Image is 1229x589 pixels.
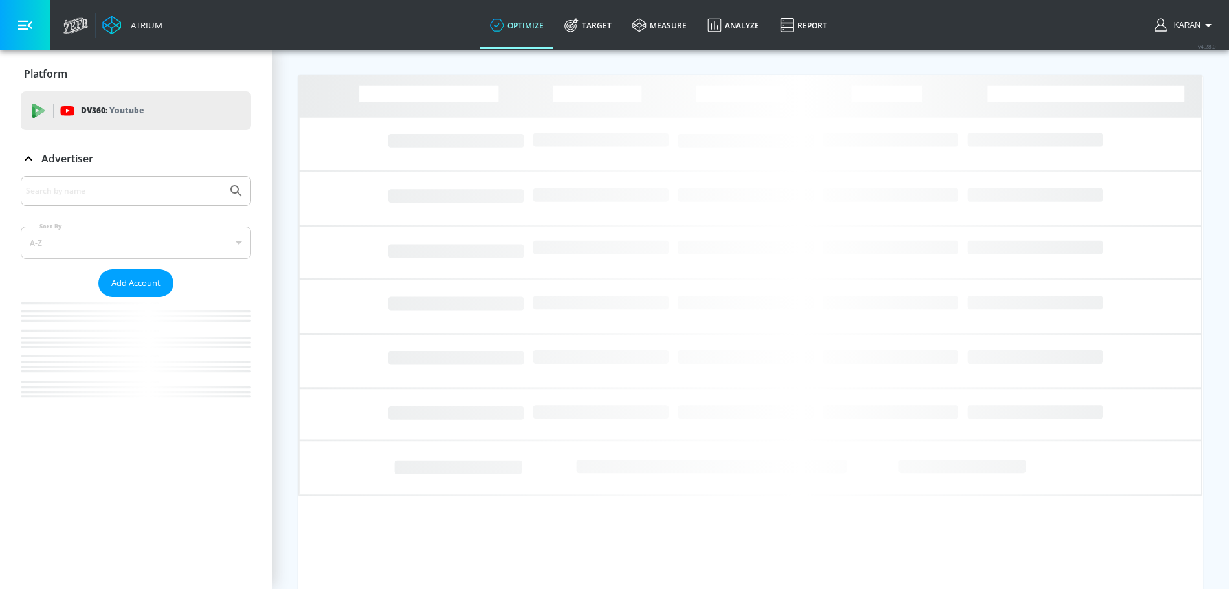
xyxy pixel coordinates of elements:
[21,227,251,259] div: A-Z
[21,176,251,423] div: Advertiser
[81,104,144,118] p: DV360:
[554,2,622,49] a: Target
[102,16,162,35] a: Atrium
[21,297,251,423] nav: list of Advertiser
[37,222,65,230] label: Sort By
[21,91,251,130] div: DV360: Youtube
[24,67,67,81] p: Platform
[111,276,161,291] span: Add Account
[1169,21,1201,30] span: login as: karan.walanj@zefr.com
[98,269,173,297] button: Add Account
[109,104,144,117] p: Youtube
[1155,17,1216,33] button: Karan
[480,2,554,49] a: optimize
[1198,43,1216,50] span: v 4.28.0
[21,56,251,92] div: Platform
[41,151,93,166] p: Advertiser
[21,140,251,177] div: Advertiser
[126,19,162,31] div: Atrium
[697,2,770,49] a: Analyze
[26,183,222,199] input: Search by name
[770,2,837,49] a: Report
[622,2,697,49] a: measure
